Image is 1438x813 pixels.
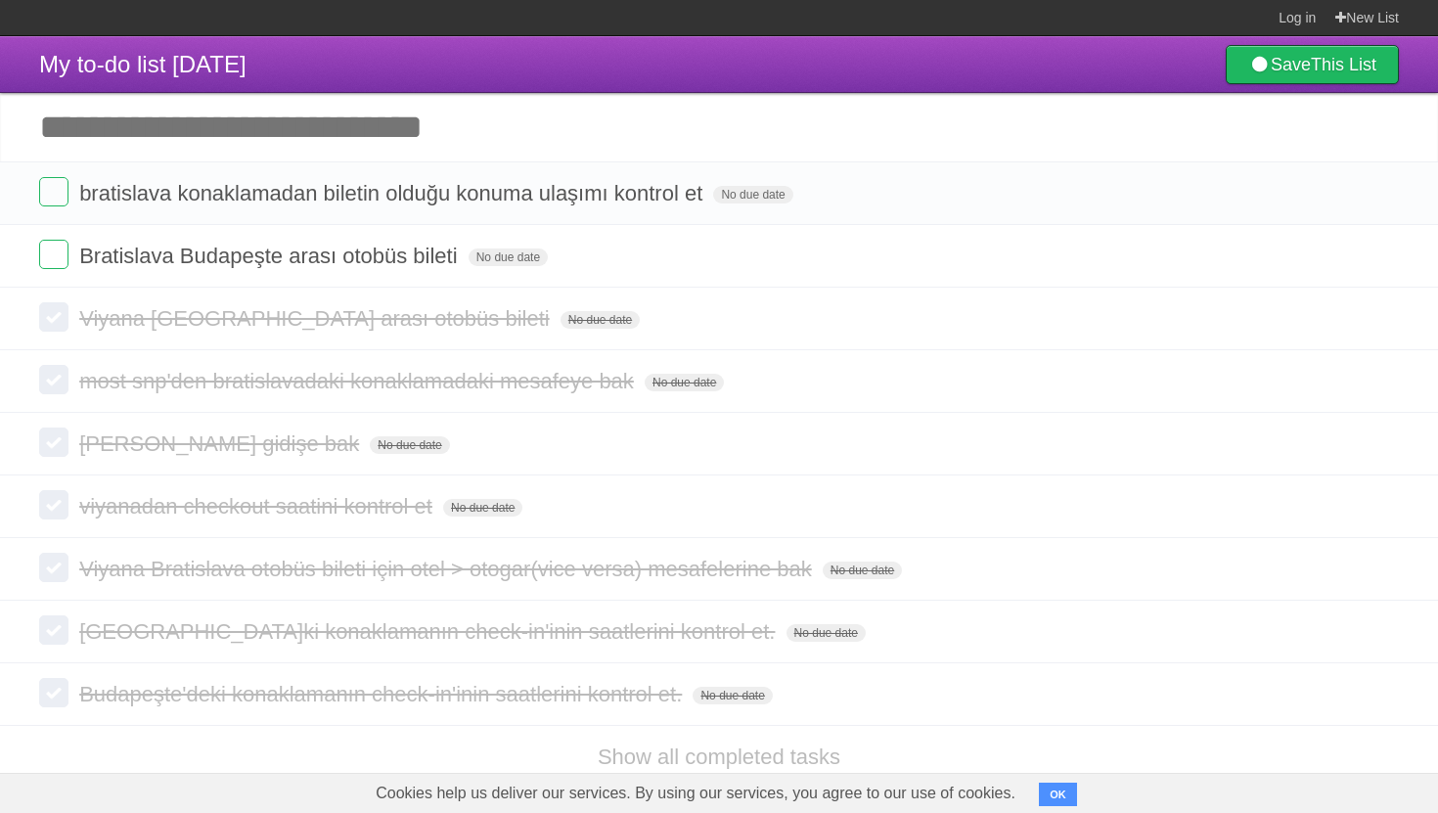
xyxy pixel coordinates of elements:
[39,615,68,645] label: Done
[443,499,522,517] span: No due date
[823,562,902,579] span: No due date
[1039,783,1077,806] button: OK
[1226,45,1399,84] a: SaveThis List
[39,553,68,582] label: Done
[713,186,792,203] span: No due date
[79,557,817,581] span: Viyana Bratislava otobüs bileti için otel > otogar(vice versa) mesafelerine bak
[79,682,687,706] span: Budapeşte'deki konaklamanın check-in'inin saatlerini kontrol et.
[39,490,68,519] label: Done
[39,177,68,206] label: Done
[356,774,1035,813] span: Cookies help us deliver our services. By using our services, you agree to our use of cookies.
[786,624,866,642] span: No due date
[79,306,555,331] span: Viyana [GEOGRAPHIC_DATA] arası otobüs bileti
[79,619,780,644] span: [GEOGRAPHIC_DATA]ki konaklamanın check-in'inin saatlerini kontrol et.
[469,248,548,266] span: No due date
[39,240,68,269] label: Done
[39,51,247,77] span: My to-do list [DATE]
[645,374,724,391] span: No due date
[39,678,68,707] label: Done
[370,436,449,454] span: No due date
[561,311,640,329] span: No due date
[693,687,772,704] span: No due date
[79,369,639,393] span: most snp'den bratislavadaki konaklamadaki mesafeye bak
[39,302,68,332] label: Done
[39,365,68,394] label: Done
[39,428,68,457] label: Done
[1311,55,1376,74] b: This List
[79,494,437,519] span: viyanadan checkout saatini kontrol et
[79,181,707,205] span: bratislava konaklamadan biletin olduğu konuma ulaşımı kontrol et
[79,431,364,456] span: [PERSON_NAME] gidişe bak
[598,745,840,769] a: Show all completed tasks
[79,244,462,268] span: Bratislava Budapeşte arası otobüs bileti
